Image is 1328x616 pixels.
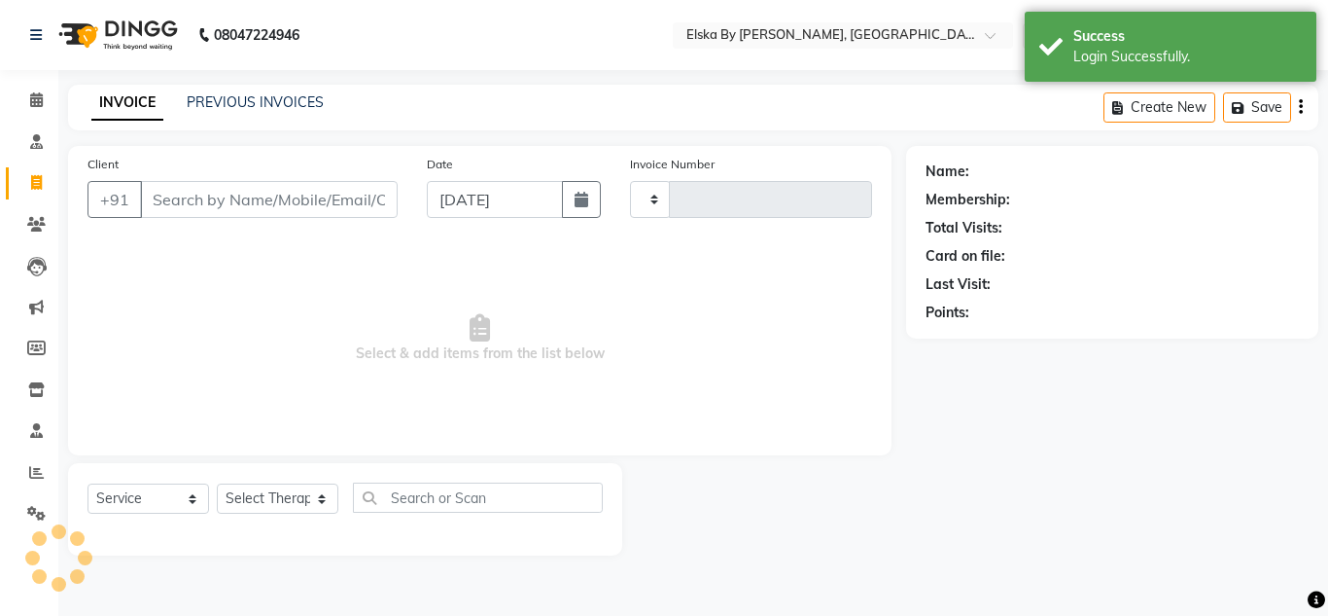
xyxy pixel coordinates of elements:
b: 08047224946 [214,8,299,62]
input: Search by Name/Mobile/Email/Code [140,181,398,218]
button: Create New [1103,92,1215,123]
label: Client [87,156,119,173]
div: Membership: [926,190,1010,210]
button: +91 [87,181,142,218]
div: Points: [926,303,969,323]
a: PREVIOUS INVOICES [187,93,324,111]
a: INVOICE [91,86,163,121]
input: Search or Scan [353,483,603,513]
div: Login Successfully. [1073,47,1302,67]
label: Date [427,156,453,173]
label: Invoice Number [630,156,715,173]
button: Save [1223,92,1291,123]
div: Name: [926,162,969,182]
img: logo [50,8,183,62]
div: Card on file: [926,246,1005,267]
div: Last Visit: [926,274,991,295]
span: Select & add items from the list below [87,241,872,436]
div: Success [1073,26,1302,47]
div: Total Visits: [926,218,1002,238]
